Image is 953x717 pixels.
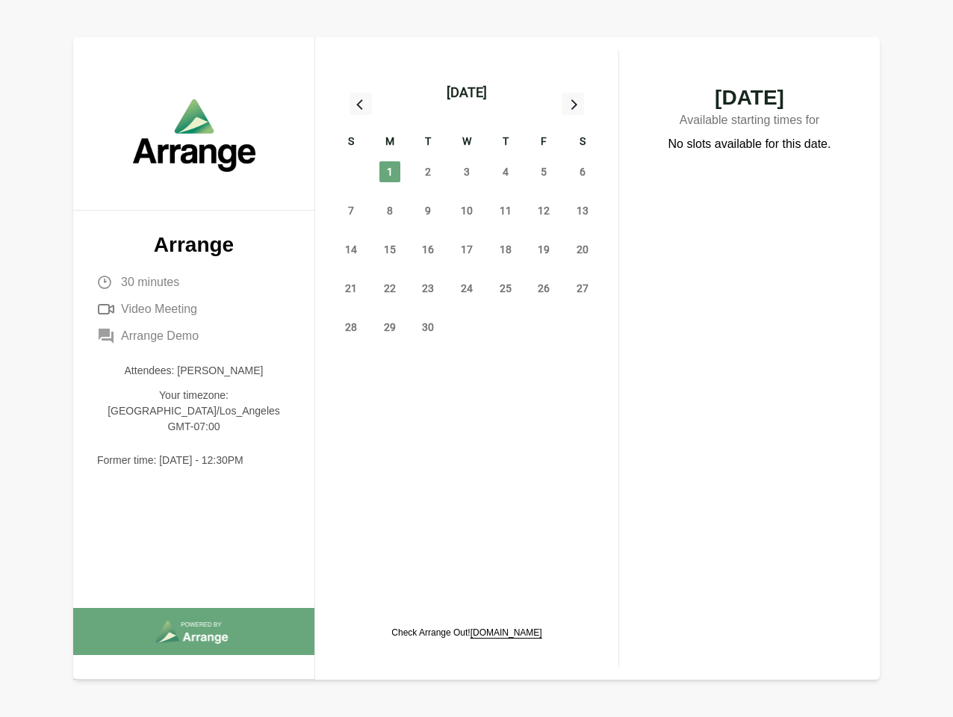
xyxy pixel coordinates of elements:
span: Friday, September 19, 2025 [533,239,554,260]
span: Friday, September 26, 2025 [533,278,554,299]
div: M [370,133,409,152]
div: [DATE] [447,82,487,103]
span: [DATE] [649,87,850,108]
span: Monday, September 1, 2025 [379,161,400,182]
span: Tuesday, September 16, 2025 [417,239,438,260]
span: Sunday, September 7, 2025 [341,200,361,221]
p: Your timezone: [GEOGRAPHIC_DATA]/Los_Angeles GMT-07:00 [97,388,291,435]
div: S [563,133,602,152]
div: S [332,133,370,152]
span: Tuesday, September 30, 2025 [417,317,438,338]
span: Monday, September 29, 2025 [379,317,400,338]
div: F [525,133,564,152]
span: Thursday, September 25, 2025 [495,278,516,299]
span: Wednesday, September 24, 2025 [456,278,477,299]
span: Tuesday, September 23, 2025 [417,278,438,299]
span: Sunday, September 14, 2025 [341,239,361,260]
span: Friday, September 5, 2025 [533,161,554,182]
p: Former time: [DATE] - 12:30PM [97,453,291,468]
p: No slots available for this date. [668,135,831,153]
span: Saturday, September 13, 2025 [572,200,593,221]
span: 30 minutes [121,273,179,291]
p: Attendees: [PERSON_NAME] [97,363,291,379]
span: Sunday, September 21, 2025 [341,278,361,299]
span: Video Meeting [121,300,197,318]
p: Available starting times for [649,108,850,135]
span: Arrange Demo [121,327,199,345]
a: [DOMAIN_NAME] [471,627,542,638]
span: Saturday, September 27, 2025 [572,278,593,299]
span: Saturday, September 6, 2025 [572,161,593,182]
span: Wednesday, September 17, 2025 [456,239,477,260]
span: Monday, September 22, 2025 [379,278,400,299]
span: Monday, September 8, 2025 [379,200,400,221]
span: Friday, September 12, 2025 [533,200,554,221]
span: Sunday, September 28, 2025 [341,317,361,338]
span: Monday, September 15, 2025 [379,239,400,260]
span: Thursday, September 18, 2025 [495,239,516,260]
span: Saturday, September 20, 2025 [572,239,593,260]
p: Arrange [97,235,291,255]
p: Check Arrange Out! [391,627,541,639]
